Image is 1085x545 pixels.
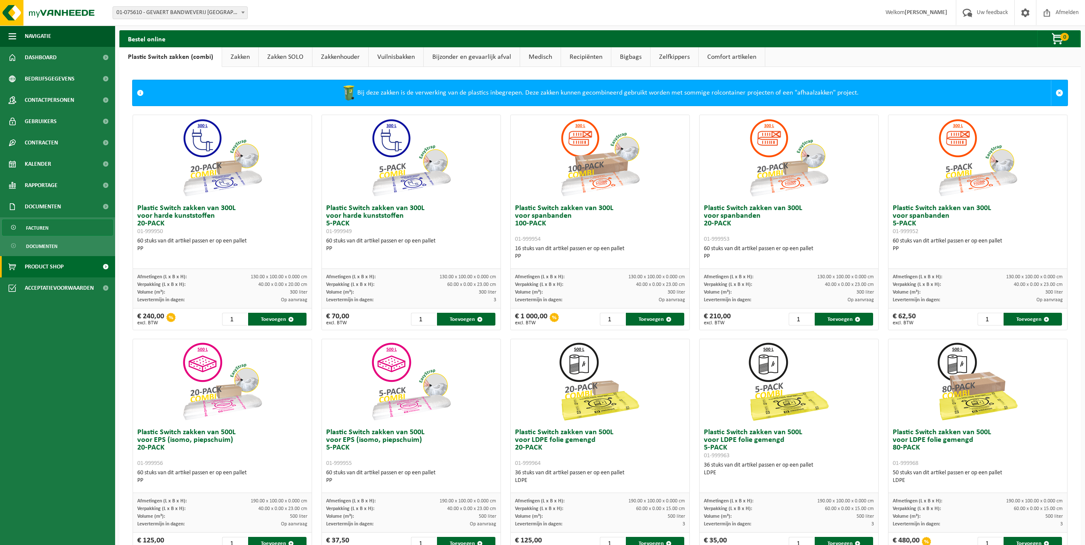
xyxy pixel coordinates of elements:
[137,429,307,467] h3: Plastic Switch zakken van 500L voor EPS (isomo, piepschuim) 20-PACK
[479,514,496,519] span: 500 liter
[704,514,732,519] span: Volume (m³):
[326,522,373,527] span: Levertermijn in dagen:
[893,320,916,326] span: excl. BTW
[704,205,874,243] h3: Plastic Switch zakken van 300L voor spanbanden 20-PACK
[326,460,352,467] span: 01-999955
[1045,514,1063,519] span: 500 liter
[699,47,765,67] a: Comfort artikelen
[683,522,685,527] span: 3
[248,313,307,326] button: Toevoegen
[137,460,163,467] span: 01-999956
[326,282,374,287] span: Verpakking (L x B x H):
[281,297,307,303] span: Op aanvraag
[704,274,753,280] span: Afmetingen (L x B x H):
[470,522,496,527] span: Op aanvraag
[1014,282,1063,287] span: 40.00 x 0.00 x 23.00 cm
[137,522,185,527] span: Levertermijn in dagen:
[893,282,941,287] span: Verpakking (L x B x H):
[137,506,185,511] span: Verpakking (L x B x H):
[137,274,187,280] span: Afmetingen (L x B x H):
[848,297,874,303] span: Op aanvraag
[515,320,547,326] span: excl. BTW
[611,47,650,67] a: Bigbags
[515,499,564,504] span: Afmetingen (L x B x H):
[893,522,940,527] span: Levertermijn in dagen:
[893,477,1063,484] div: LDPE
[326,245,496,253] div: PP
[137,228,163,235] span: 01-999950
[494,297,496,303] span: 3
[222,313,247,326] input: 1
[893,297,940,303] span: Levertermijn in dagen:
[25,277,94,299] span: Acceptatievoorwaarden
[817,274,874,280] span: 130.00 x 100.00 x 0.000 cm
[1006,499,1063,504] span: 190.00 x 100.00 x 0.000 cm
[515,460,541,467] span: 01-999964
[113,7,247,19] span: 01-075610 - GEVAERT BANDWEVERIJ NV - DEINZE
[515,245,685,260] div: 16 stuks van dit artikel passen er op een pallet
[515,469,685,484] div: 36 stuks van dit artikel passen er op een pallet
[1014,506,1063,511] span: 60.00 x 0.00 x 15.00 cm
[905,9,947,16] strong: [PERSON_NAME]
[25,47,57,68] span: Dashboard
[515,274,564,280] span: Afmetingen (L x B x H):
[326,297,373,303] span: Levertermijn in dagen:
[368,115,454,200] img: 01-999949
[746,115,831,200] img: 01-999953
[137,205,307,235] h3: Plastic Switch zakken van 300L voor harde kunststoffen 20-PACK
[25,175,58,196] span: Rapportage
[520,47,561,67] a: Medisch
[515,313,547,326] div: € 1 000,00
[137,290,165,295] span: Volume (m³):
[1004,313,1062,326] button: Toevoegen
[326,320,349,326] span: excl. BTW
[137,469,307,484] div: 60 stuks van dit artikel passen er op een pallet
[25,196,61,217] span: Documenten
[817,499,874,504] span: 190.00 x 100.00 x 0.000 cm
[326,514,354,519] span: Volume (m³):
[815,313,873,326] button: Toevoegen
[668,290,685,295] span: 300 liter
[119,47,222,67] a: Plastic Switch zakken (combi)
[935,339,1020,424] img: 01-999968
[281,522,307,527] span: Op aanvraag
[179,115,265,200] img: 01-999950
[25,153,51,175] span: Kalender
[746,339,831,424] img: 01-999963
[515,205,685,243] h3: Plastic Switch zakken van 300L voor spanbanden 100-PACK
[290,290,307,295] span: 300 liter
[113,6,248,19] span: 01-075610 - GEVAERT BANDWEVERIJ NV - DEINZE
[251,499,307,504] span: 190.00 x 100.00 x 0.000 cm
[1051,80,1068,106] a: Sluit melding
[704,313,731,326] div: € 210,00
[515,522,562,527] span: Levertermijn in dagen:
[326,499,376,504] span: Afmetingen (L x B x H):
[368,339,454,424] img: 01-999955
[137,477,307,484] div: PP
[893,237,1063,253] div: 60 stuks van dit artikel passen er op een pallet
[893,514,920,519] span: Volume (m³):
[258,282,307,287] span: 40.00 x 0.00 x 20.00 cm
[137,282,185,287] span: Verpakking (L x B x H):
[515,253,685,260] div: PP
[411,313,436,326] input: 1
[326,228,352,235] span: 01-999949
[137,245,307,253] div: PP
[440,499,496,504] span: 190.00 x 100.00 x 0.000 cm
[659,297,685,303] span: Op aanvraag
[447,282,496,287] span: 60.00 x 0.00 x 23.00 cm
[704,253,874,260] div: PP
[515,506,563,511] span: Verpakking (L x B x H):
[26,238,58,254] span: Documenten
[25,89,74,111] span: Contactpersonen
[557,339,642,424] img: 01-999964
[704,297,751,303] span: Levertermijn in dagen:
[557,115,642,200] img: 01-999954
[704,429,874,459] h3: Plastic Switch zakken van 500L voor LDPE folie gemengd 5-PACK
[179,339,265,424] img: 01-999956
[1006,274,1063,280] span: 130.00 x 100.00 x 0.000 cm
[893,499,942,504] span: Afmetingen (L x B x H):
[856,514,874,519] span: 500 liter
[561,47,611,67] a: Recipiënten
[978,313,1003,326] input: 1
